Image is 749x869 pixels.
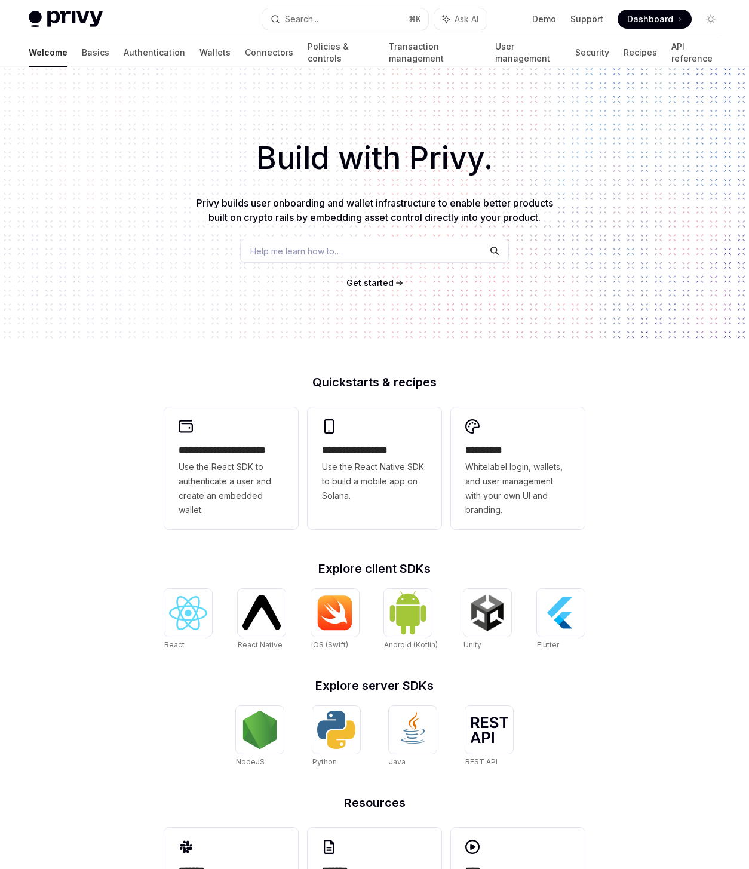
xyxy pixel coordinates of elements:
[308,407,441,529] a: **** **** **** ***Use the React Native SDK to build a mobile app on Solana.
[465,706,513,768] a: REST APIREST API
[238,640,283,649] span: React Native
[394,711,432,749] img: Java
[537,640,559,649] span: Flutter
[495,38,561,67] a: User management
[671,38,720,67] a: API reference
[169,596,207,630] img: React
[164,563,585,575] h2: Explore client SDKs
[701,10,720,29] button: Toggle dark mode
[311,589,359,651] a: iOS (Swift)iOS (Swift)
[164,376,585,388] h2: Quickstarts & recipes
[389,38,481,67] a: Transaction management
[409,14,421,24] span: ⌘ K
[312,757,337,766] span: Python
[624,38,657,67] a: Recipes
[384,640,438,649] span: Android (Kotlin)
[384,589,438,651] a: Android (Kotlin)Android (Kotlin)
[245,38,293,67] a: Connectors
[236,706,284,768] a: NodeJSNodeJS
[470,717,508,743] img: REST API
[537,589,585,651] a: FlutterFlutter
[19,135,730,182] h1: Build with Privy.
[311,640,348,649] span: iOS (Swift)
[164,680,585,692] h2: Explore server SDKs
[199,38,231,67] a: Wallets
[238,589,286,651] a: React NativeReact Native
[179,460,284,517] span: Use the React SDK to authenticate a user and create an embedded wallet.
[346,278,394,288] span: Get started
[455,13,478,25] span: Ask AI
[312,706,360,768] a: PythonPython
[164,589,212,651] a: ReactReact
[575,38,609,67] a: Security
[262,8,428,30] button: Search...⌘K
[346,277,394,289] a: Get started
[465,460,570,517] span: Whitelabel login, wallets, and user management with your own UI and branding.
[389,706,437,768] a: JavaJava
[389,590,427,635] img: Android (Kotlin)
[124,38,185,67] a: Authentication
[468,594,507,632] img: Unity
[618,10,692,29] a: Dashboard
[164,640,185,649] span: React
[197,197,553,223] span: Privy builds user onboarding and wallet infrastructure to enable better products built on crypto ...
[570,13,603,25] a: Support
[308,38,374,67] a: Policies & controls
[29,38,67,67] a: Welcome
[164,797,585,809] h2: Resources
[463,640,481,649] span: Unity
[241,711,279,749] img: NodeJS
[465,757,498,766] span: REST API
[285,12,318,26] div: Search...
[463,589,511,651] a: UnityUnity
[451,407,585,529] a: **** *****Whitelabel login, wallets, and user management with your own UI and branding.
[82,38,109,67] a: Basics
[317,711,355,749] img: Python
[434,8,487,30] button: Ask AI
[542,594,580,632] img: Flutter
[242,595,281,630] img: React Native
[627,13,673,25] span: Dashboard
[250,245,341,257] span: Help me learn how to…
[29,11,103,27] img: light logo
[236,757,265,766] span: NodeJS
[316,595,354,631] img: iOS (Swift)
[389,757,406,766] span: Java
[532,13,556,25] a: Demo
[322,460,427,503] span: Use the React Native SDK to build a mobile app on Solana.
